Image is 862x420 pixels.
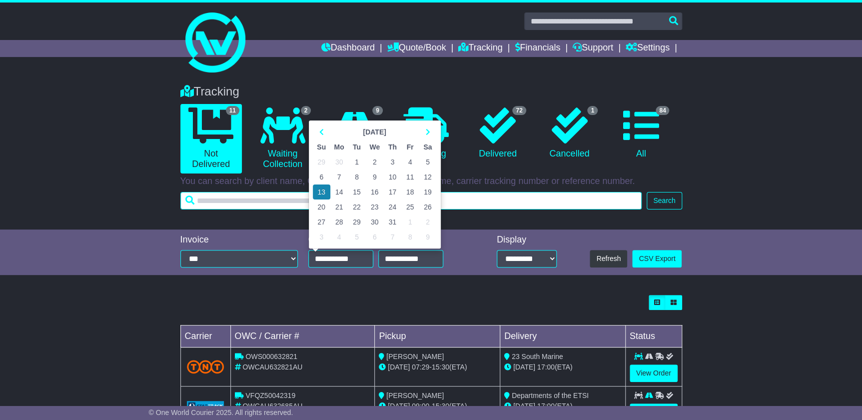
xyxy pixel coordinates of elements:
[387,40,446,57] a: Quote/Book
[412,363,429,371] span: 07:29
[384,229,401,244] td: 7
[395,104,457,163] a: Delivering
[348,199,365,214] td: 22
[632,250,682,267] a: CSV Export
[384,214,401,229] td: 31
[252,104,313,173] a: 2 Waiting Collection
[348,139,365,154] th: Tu
[504,401,621,411] div: (ETA)
[180,234,298,245] div: Invoice
[401,139,419,154] th: Fr
[180,325,230,347] td: Carrier
[175,84,687,99] div: Tracking
[330,124,419,139] th: Select Month
[348,169,365,184] td: 8
[515,40,560,57] a: Financials
[313,229,330,244] td: 3
[412,402,429,410] span: 09:00
[539,104,600,163] a: 1 Cancelled
[330,169,348,184] td: 7
[379,401,496,411] div: - (ETA)
[366,184,384,199] td: 16
[323,104,385,163] a: 9 In Transit
[230,325,375,347] td: OWC / Carrier #
[245,352,297,360] span: OWS000632821
[630,364,678,382] a: View Order
[432,363,449,371] span: 15:30
[625,325,682,347] td: Status
[330,229,348,244] td: 4
[401,169,419,184] td: 11
[610,104,672,163] a: 84 All
[242,363,302,371] span: OWCAU632821AU
[149,408,293,416] span: © One World Courier 2025. All rights reserved.
[401,229,419,244] td: 8
[180,176,682,187] p: You can search by client name, OWC tracking number, carrier name, carrier tracking number or refe...
[366,229,384,244] td: 6
[366,199,384,214] td: 23
[375,325,500,347] td: Pickup
[384,169,401,184] td: 10
[626,40,670,57] a: Settings
[313,214,330,229] td: 27
[388,402,410,410] span: [DATE]
[366,169,384,184] td: 9
[388,363,410,371] span: [DATE]
[348,214,365,229] td: 29
[504,362,621,372] div: (ETA)
[513,402,535,410] span: [DATE]
[180,104,242,173] a: 11 Not Delivered
[330,139,348,154] th: Mo
[432,402,449,410] span: 15:30
[458,40,502,57] a: Tracking
[313,139,330,154] th: Su
[348,184,365,199] td: 15
[321,40,375,57] a: Dashboard
[330,214,348,229] td: 28
[348,154,365,169] td: 1
[419,214,436,229] td: 2
[419,139,436,154] th: Sa
[467,104,528,163] a: 72 Delivered
[590,250,627,267] button: Refresh
[330,199,348,214] td: 21
[372,106,383,115] span: 9
[497,234,557,245] div: Display
[384,154,401,169] td: 3
[512,106,526,115] span: 72
[384,199,401,214] td: 24
[419,169,436,184] td: 12
[401,154,419,169] td: 4
[386,352,444,360] span: [PERSON_NAME]
[647,192,682,209] button: Search
[313,184,330,199] td: 13
[313,154,330,169] td: 29
[419,229,436,244] td: 9
[656,106,669,115] span: 84
[512,391,589,399] span: Departments of the ETSI
[401,214,419,229] td: 1
[537,402,555,410] span: 17:00
[500,325,625,347] td: Delivery
[419,199,436,214] td: 26
[366,154,384,169] td: 2
[401,184,419,199] td: 18
[366,214,384,229] td: 30
[242,402,302,410] span: OWCAU632685AU
[226,106,239,115] span: 11
[187,360,224,373] img: TNT_Domestic.png
[313,169,330,184] td: 6
[401,199,419,214] td: 25
[419,154,436,169] td: 5
[537,363,555,371] span: 17:00
[245,391,295,399] span: VFQZ50042319
[330,154,348,169] td: 30
[313,199,330,214] td: 20
[330,184,348,199] td: 14
[366,139,384,154] th: We
[384,184,401,199] td: 17
[187,401,224,411] img: GetCarrierServiceLogo
[512,352,563,360] span: 23 South Marine
[513,363,535,371] span: [DATE]
[573,40,613,57] a: Support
